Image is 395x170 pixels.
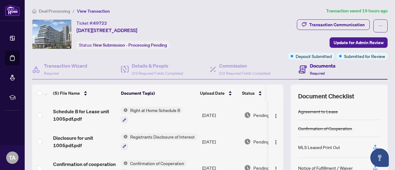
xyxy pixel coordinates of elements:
[132,71,183,76] span: 2/2 Required Fields Completed
[244,112,251,118] img: Document Status
[239,85,292,102] th: Status
[298,108,338,115] div: Agreement to Lease
[326,7,388,15] article: Transaction saved 19 hours ago
[273,140,278,145] img: Logo
[53,90,80,97] span: (5) File Name
[121,107,183,123] button: Status IconRight at Home Schedule B
[121,107,128,114] img: Status Icon
[73,7,74,15] li: /
[51,85,118,102] th: (5) File Name
[39,8,70,14] span: Deal Processing
[298,144,340,151] div: MLS Leased Print Out
[298,125,352,132] div: Confirmation of Cooperation
[219,71,270,76] span: 2/2 Required Fields Completed
[334,38,384,48] span: Update for Admin Review
[298,92,354,101] span: Document Checklist
[128,107,183,114] span: Right at Home Schedule B
[32,20,71,49] img: IMG-W12238358_1.jpg
[242,90,255,97] span: Status
[5,5,20,16] img: logo
[121,160,128,167] img: Status Icon
[296,53,332,60] span: Deposit Submitted
[121,133,197,150] button: Status IconRegistrants Disclosure of Interest
[77,41,169,49] div: Status:
[44,71,59,76] span: Required
[53,108,116,122] span: Schedule B for Lease unit 1005pdf.pdf
[118,85,197,102] th: Document Tag(s)
[344,53,385,60] span: Submitted for Review
[297,19,370,30] button: Transaction Communication
[128,160,187,167] span: Confirmation of Cooperation
[77,27,137,34] span: [DATE][STREET_ADDRESS]
[32,9,36,13] span: home
[253,138,284,145] span: Pending Review
[93,42,167,48] span: New Submission - Processing Pending
[77,8,110,14] span: View Transaction
[244,138,251,145] img: Document Status
[310,62,335,69] h4: Documents
[200,90,225,97] span: Upload Date
[273,114,278,118] img: Logo
[200,102,242,128] td: [DATE]
[93,20,107,26] span: 49722
[132,62,183,69] h4: Details & People
[378,24,383,28] span: ellipsis
[370,148,389,167] button: Open asap
[77,19,107,27] div: Ticket #:
[200,128,242,155] td: [DATE]
[330,37,388,48] button: Update for Admin Review
[309,20,365,30] div: Transaction Communication
[219,62,270,69] h4: Commission
[44,62,87,69] h4: Transaction Wizard
[197,85,239,102] th: Upload Date
[253,112,284,118] span: Pending Review
[310,71,325,76] span: Required
[271,110,281,120] button: Logo
[128,133,197,140] span: Registrants Disclosure of Interest
[121,133,128,140] img: Status Icon
[53,134,116,149] span: Disclosure for unit 1005pdf.pdf
[271,137,281,147] button: Logo
[9,153,16,162] span: TA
